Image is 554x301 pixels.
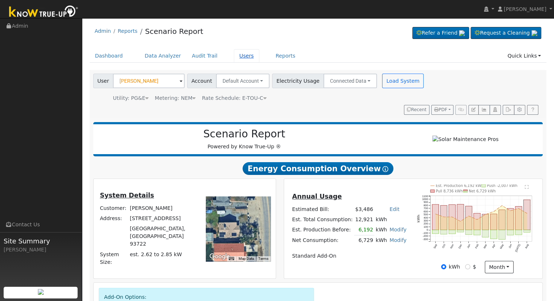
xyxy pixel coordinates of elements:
rect: onclick="" [499,230,505,239]
rect: onclick="" [507,230,514,235]
circle: onclick="" [443,216,444,217]
img: Google [208,252,232,261]
input: kWh [441,264,446,269]
text: 700 [424,207,428,210]
td: System Size: [99,249,129,267]
a: Edit [389,206,399,212]
span: Site Summary [4,236,78,246]
div: Utility: PG&E [113,94,149,102]
a: Reports [270,49,301,63]
td: Estimated Bill: [291,204,354,214]
text: Nov [449,243,455,249]
button: Export Interval Data [503,105,514,115]
a: Modify [389,227,406,232]
text: 1000 [422,197,428,200]
img: Know True-Up [5,4,82,20]
rect: onclick="" [449,204,455,230]
button: Multi-Series Graph [478,105,490,115]
button: Edit User [468,105,479,115]
h2: Scenario Report [101,128,388,140]
circle: onclick="" [435,213,436,214]
rect: onclick="" [524,200,530,230]
rect: onclick="" [465,206,472,230]
label: $ [473,263,476,271]
text: Est. Production 6,192 kWh [436,184,484,188]
span: [PERSON_NAME] [504,6,546,12]
div: Powered by Know True-Up ® [97,128,392,150]
td: Standard Add-On [291,251,408,261]
circle: onclick="" [452,216,453,217]
td: kWh [374,215,408,225]
td: [GEOGRAPHIC_DATA], [GEOGRAPHIC_DATA] 93722 [129,224,196,249]
text: May [499,243,504,249]
rect: onclick="" [440,205,447,230]
div: Metering: NEM [155,94,196,102]
u: System Details [100,192,154,199]
text: Push -2,007 kWh [487,184,518,188]
text: 400 [424,216,428,219]
td: kWh [374,235,388,246]
a: Reports [118,28,137,34]
rect: onclick="" [490,230,497,239]
button: Default Account [216,74,270,88]
a: Scenario Report [145,27,203,36]
rect: onclick="" [449,230,455,234]
button: Login As [490,105,501,115]
td: System Size [129,249,196,267]
text: Sep [433,243,438,249]
text: Jun [508,243,512,249]
rect: onclick="" [499,210,505,230]
rect: onclick="" [432,204,439,230]
rect: onclick="" [474,213,480,230]
a: Admin [95,28,111,34]
td: 12,921 [354,215,374,225]
span: Alias: H2ETOUCN [202,95,266,101]
span: PDF [434,107,447,112]
text: -300 [423,237,428,241]
rect: onclick="" [457,230,464,232]
text: 900 [424,200,428,204]
text: Oct [441,243,446,249]
button: Load System [382,74,424,88]
a: Quick Links [502,49,546,63]
text: 100 [424,225,428,228]
text: -100 [423,231,428,234]
rect: onclick="" [474,230,480,235]
a: Open this area in Google Maps (opens a new window) [208,252,232,261]
rect: onclick="" [440,230,447,234]
td: kWh [374,225,388,235]
button: Recent [404,105,429,115]
td: Address: [99,214,129,224]
td: [PERSON_NAME] [129,203,196,213]
a: Request a Cleaning [471,27,541,39]
a: Audit Trail [186,49,223,63]
circle: onclick="" [518,208,519,209]
circle: onclick="" [485,214,486,215]
img: Solar Maintenance Pros [432,136,498,143]
label: kWh [449,263,460,271]
rect: onclick="" [515,206,522,230]
text: kWh [417,214,421,222]
circle: onclick="" [476,219,478,220]
a: Help Link [527,105,538,115]
text: Feb [475,243,479,249]
text: 500 [424,213,428,216]
a: Modify [389,237,406,243]
td: 6,192 [354,225,374,235]
rect: onclick="" [432,230,439,234]
button: Map Data [239,256,254,261]
rect: onclick="" [490,214,497,230]
button: month [485,261,514,273]
a: Data Analyzer [139,49,186,63]
span: User [93,74,113,88]
text: Jan [466,243,471,249]
circle: onclick="" [493,211,494,212]
td: 6,729 [354,235,374,246]
text: 0 [427,228,428,231]
circle: onclick="" [510,210,511,211]
rect: onclick="" [524,230,530,232]
a: Terms (opens in new tab) [258,257,268,261]
input: Select a User [113,74,185,88]
a: Refer a Friend [412,27,469,39]
td: Est. Production Before: [291,225,354,235]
